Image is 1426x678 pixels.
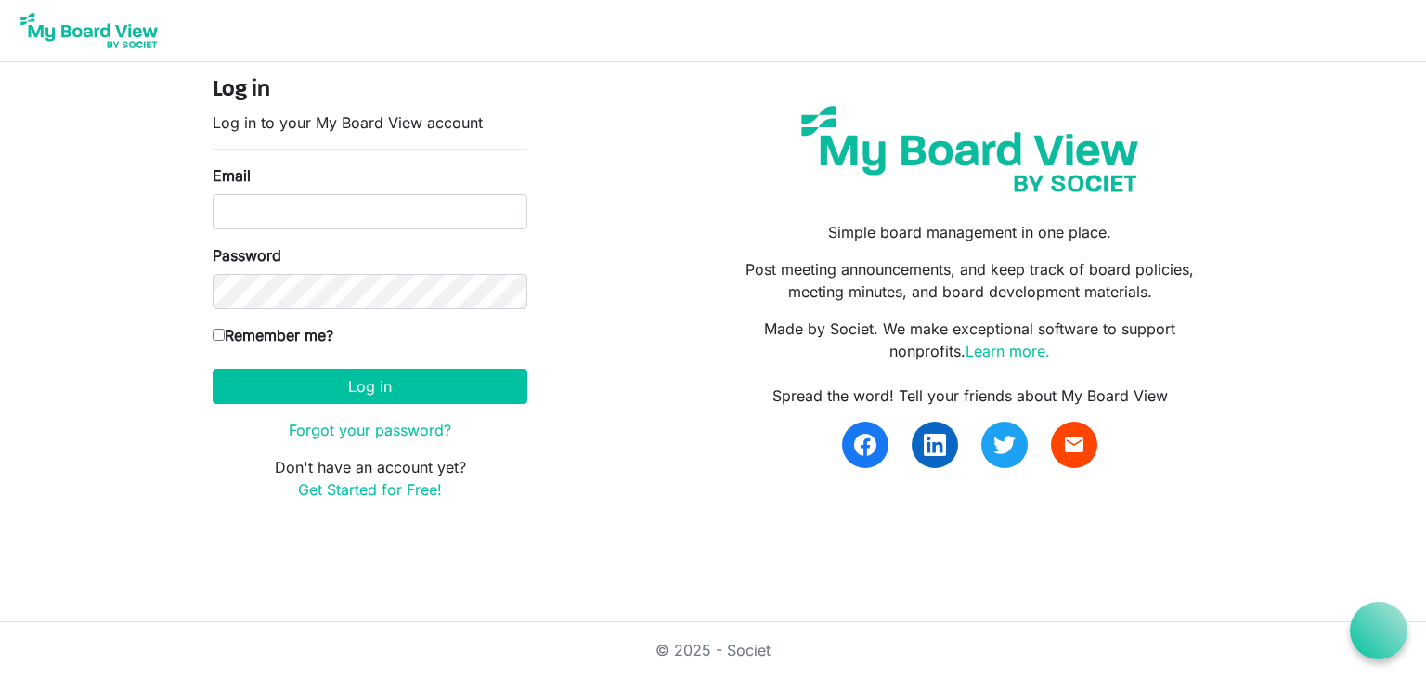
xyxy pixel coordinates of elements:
[213,77,527,104] h4: Log in
[727,221,1213,243] p: Simple board management in one place.
[213,164,251,187] label: Email
[727,258,1213,303] p: Post meeting announcements, and keep track of board policies, meeting minutes, and board developm...
[1063,434,1085,456] span: email
[966,342,1050,360] a: Learn more.
[993,434,1016,456] img: twitter.svg
[924,434,946,456] img: linkedin.svg
[854,434,876,456] img: facebook.svg
[15,7,163,54] img: My Board View Logo
[727,318,1213,362] p: Made by Societ. We make exceptional software to support nonprofits.
[1051,422,1097,468] a: email
[213,329,225,341] input: Remember me?
[213,111,527,134] p: Log in to your My Board View account
[727,385,1213,407] div: Spread the word! Tell your friends about My Board View
[289,421,451,439] a: Forgot your password?
[298,480,442,499] a: Get Started for Free!
[655,641,771,659] a: © 2025 - Societ
[787,92,1152,206] img: my-board-view-societ.svg
[213,369,527,404] button: Log in
[213,324,333,346] label: Remember me?
[213,456,527,501] p: Don't have an account yet?
[213,244,281,267] label: Password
